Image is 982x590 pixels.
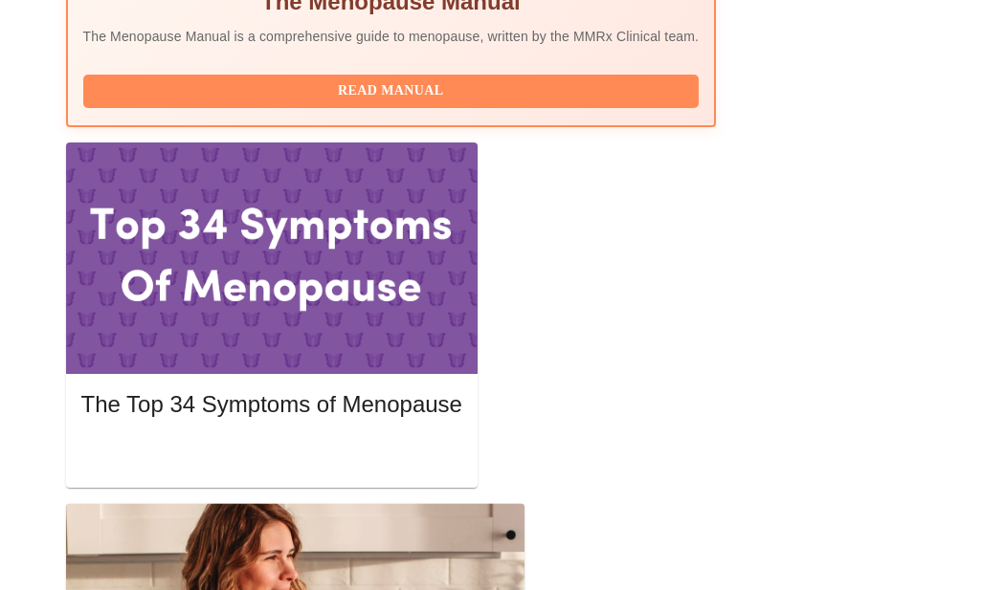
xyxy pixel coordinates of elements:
[83,75,700,108] button: Read Manual
[81,444,467,460] a: Read More
[83,81,704,98] a: Read Manual
[102,79,681,103] span: Read Manual
[81,437,462,470] button: Read More
[83,27,700,46] p: The Menopause Manual is a comprehensive guide to menopause, written by the MMRx Clinical team.
[81,389,462,420] h5: The Top 34 Symptoms of Menopause
[100,442,443,466] span: Read More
